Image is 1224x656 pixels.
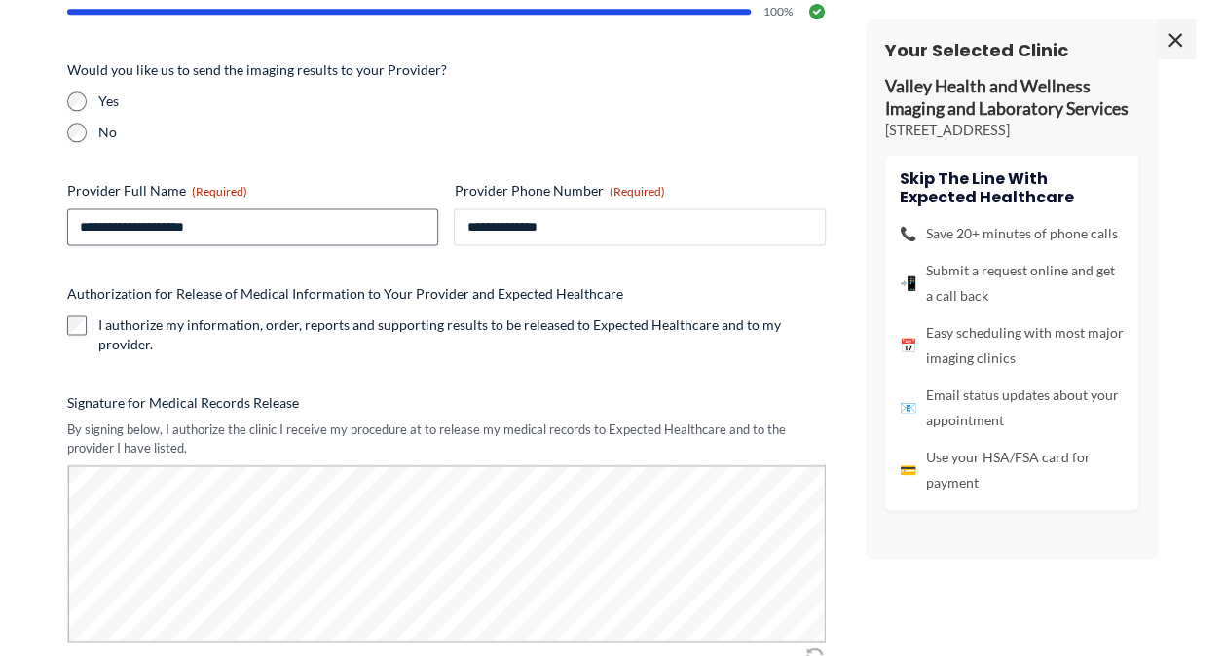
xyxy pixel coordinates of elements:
span: 100% [762,6,795,18]
legend: Authorization for Release of Medical Information to Your Provider and Expected Healthcare [67,284,623,304]
li: Email status updates about your appointment [900,383,1124,433]
p: Valley Health and Wellness Imaging and Laboratory Services [885,76,1138,121]
h3: Your Selected Clinic [885,39,1138,61]
h4: Skip the line with Expected Healthcare [900,169,1124,206]
span: 💳 [900,457,916,483]
span: 📞 [900,221,916,246]
legend: Would you like us to send the imaging results to your Provider? [67,60,447,80]
label: Signature for Medical Records Release [67,393,827,413]
label: Provider Phone Number [454,181,826,200]
span: × [1156,19,1195,58]
span: 📲 [900,271,916,296]
span: (Required) [609,184,664,199]
li: Save 20+ minutes of phone calls [900,221,1124,246]
span: 📅 [900,333,916,358]
span: (Required) [192,184,247,199]
li: Submit a request online and get a call back [900,258,1124,309]
p: [STREET_ADDRESS] [885,121,1138,140]
label: I authorize my information, order, reports and supporting results to be released to Expected Heal... [98,315,827,354]
li: Easy scheduling with most major imaging clinics [900,320,1124,371]
label: Yes [98,91,827,111]
label: No [98,123,827,142]
span: 📧 [900,395,916,420]
div: By signing below, I authorize the clinic I receive my procedure at to release my medical records ... [67,420,827,456]
label: Provider Full Name [67,181,439,200]
li: Use your HSA/FSA card for payment [900,445,1124,495]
